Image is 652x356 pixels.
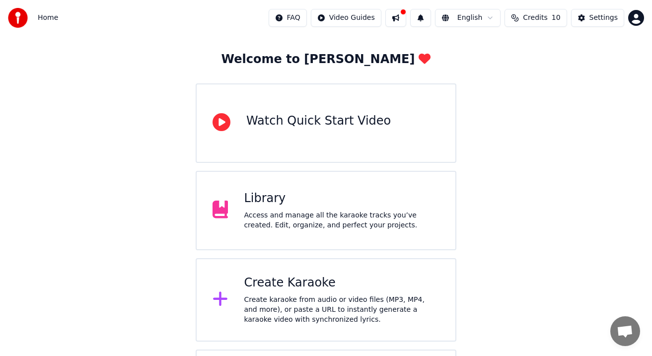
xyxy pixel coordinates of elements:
div: Welcome to [PERSON_NAME] [221,52,431,68]
span: Credits [523,13,547,23]
button: Credits10 [505,9,567,27]
button: FAQ [269,9,307,27]
div: Create Karaoke [244,275,439,291]
a: Open chat [610,316,640,346]
img: youka [8,8,28,28]
span: Home [38,13,58,23]
nav: breadcrumb [38,13,58,23]
button: Settings [571,9,624,27]
button: Video Guides [311,9,381,27]
div: Library [244,191,439,207]
div: Access and manage all the karaoke tracks you’ve created. Edit, organize, and perfect your projects. [244,211,439,230]
div: Settings [589,13,618,23]
div: Watch Quick Start Video [246,113,391,129]
div: Create karaoke from audio or video files (MP3, MP4, and more), or paste a URL to instantly genera... [244,295,439,325]
span: 10 [552,13,561,23]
